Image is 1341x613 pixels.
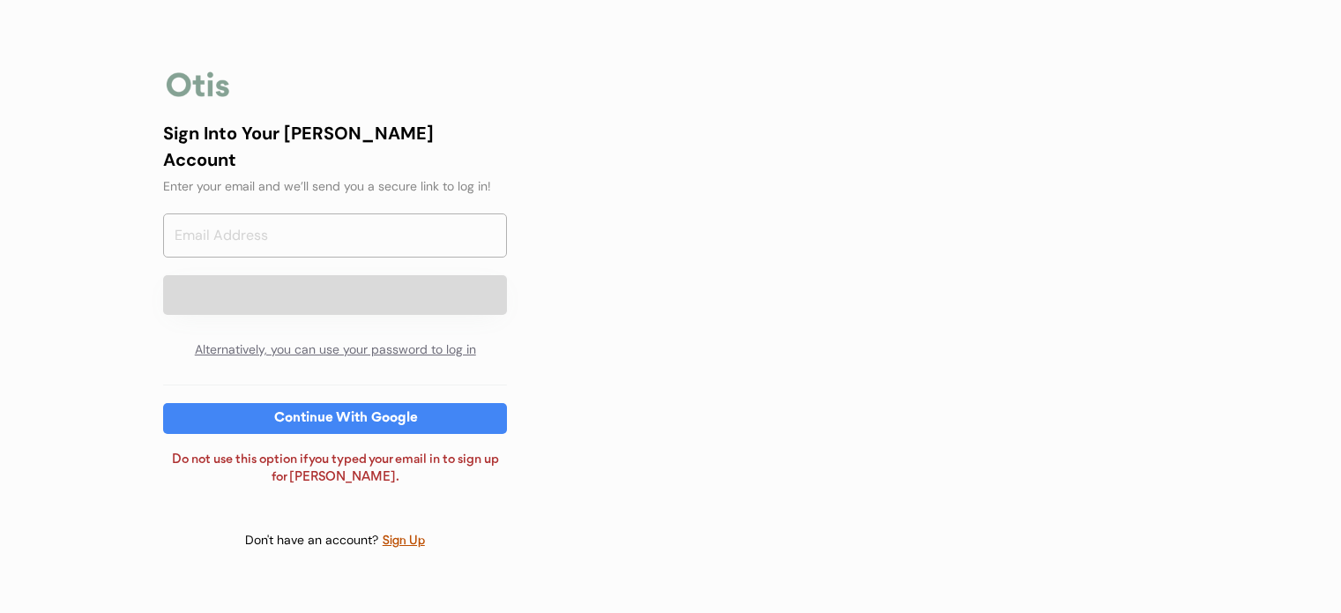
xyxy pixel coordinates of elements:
[382,531,426,551] div: Sign Up
[245,532,382,549] div: Don't have an account?
[163,452,507,486] div: Do not use this option if you typed your email in to sign up for [PERSON_NAME].
[163,120,507,173] div: Sign Into Your [PERSON_NAME] Account
[163,213,507,258] input: Email Address
[163,333,507,368] div: Alternatively, you can use your password to log in
[269,412,423,425] div: Continue With Google
[163,177,507,196] div: Enter your email and we’ll send you a secure link to log in!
